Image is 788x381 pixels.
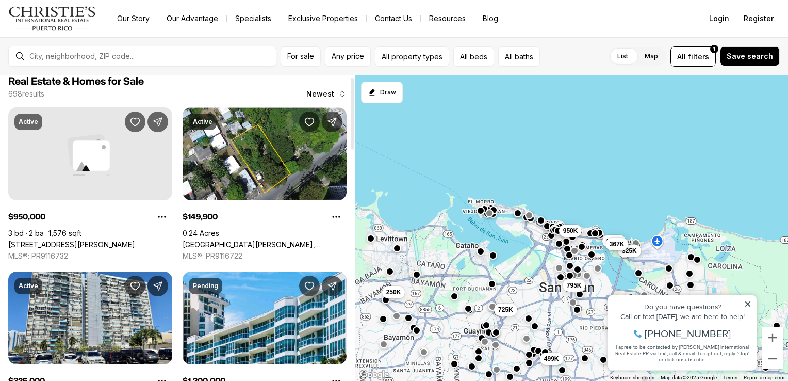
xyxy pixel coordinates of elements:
[325,46,371,67] button: Any price
[147,276,168,296] button: Share Property
[147,112,168,132] button: Share Property
[361,82,403,103] button: Start drawing
[544,354,559,362] span: 499K
[19,118,38,126] p: Active
[540,352,563,364] button: 499K
[563,227,578,235] span: 950K
[8,76,144,87] span: Real Estate & Homes for Sale
[183,240,347,249] a: CALLE ANDINO, CAROLINA PR, 00982
[386,288,401,296] span: 250K
[125,112,145,132] button: Save Property: 1477 ASHFORD #801
[610,240,625,248] span: 367K
[744,375,785,380] a: Report a map error
[713,45,715,53] span: 1
[193,282,218,290] p: Pending
[606,236,621,245] span: 653K
[636,47,666,66] label: Map
[125,276,145,296] button: Save Property: 709 HERMANOS RODRIGUEZ EMMA #1704
[720,46,780,66] button: Save search
[382,286,405,298] button: 250K
[609,47,636,66] label: List
[299,276,320,296] button: Save Property:
[688,51,709,62] span: filters
[744,14,774,23] span: Register
[280,11,366,26] a: Exclusive Properties
[375,46,449,67] button: All property types
[8,6,96,31] img: logo
[109,11,158,26] a: Our Story
[737,8,780,29] button: Register
[11,23,149,30] div: Do you have questions?
[367,11,420,26] button: Contact Us
[11,33,149,40] div: Call or text [DATE], we are here to help!
[332,52,364,60] span: Any price
[474,11,506,26] a: Blog
[602,234,626,247] button: 653K
[42,49,128,59] span: [PHONE_NUMBER]
[559,225,582,237] button: 950K
[605,237,629,250] button: 367K
[152,207,172,227] button: Property options
[677,51,686,62] span: All
[421,11,474,26] a: Resources
[8,90,44,98] p: 698 results
[727,52,773,60] span: Save search
[8,240,135,249] a: 1477 ASHFORD #801, SAN JUAN PR, 00907
[322,112,342,132] button: Share Property
[306,90,334,98] span: Newest
[299,112,320,132] button: Save Property: CALLE ANDINO
[723,375,737,380] a: Terms (opens in new tab)
[709,14,729,23] span: Login
[498,305,513,313] span: 725K
[300,84,353,104] button: Newest
[622,247,637,255] span: 325K
[13,63,147,83] span: I agree to be contacted by [PERSON_NAME] International Real Estate PR via text, call & email. To ...
[281,46,321,67] button: For sale
[453,46,494,67] button: All beds
[19,282,38,290] p: Active
[762,327,783,348] button: Zoom in
[326,207,347,227] button: Property options
[498,46,540,67] button: All baths
[762,348,783,369] button: Zoom out
[670,46,716,67] button: Allfilters1
[227,11,280,26] a: Specialists
[322,276,342,296] button: Share Property
[661,375,717,380] span: Map data ©2025 Google
[618,245,641,257] button: 325K
[703,8,735,29] button: Login
[563,279,586,292] button: 795K
[193,118,212,126] p: Active
[287,52,314,60] span: For sale
[494,303,517,315] button: 725K
[567,281,582,290] span: 795K
[158,11,226,26] a: Our Advantage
